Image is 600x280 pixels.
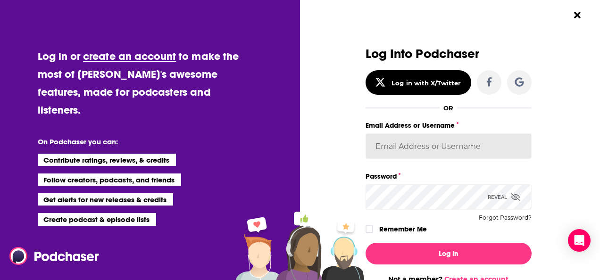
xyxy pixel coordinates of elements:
li: On Podchaser you can: [38,137,226,146]
label: Remember Me [379,223,427,235]
div: OR [443,104,453,112]
label: Email Address or Username [366,119,532,132]
a: create an account [83,49,176,63]
a: Podchaser - Follow, Share and Rate Podcasts [9,247,92,265]
button: Close Button [568,6,586,24]
li: Get alerts for new releases & credits [38,193,173,206]
input: Email Address or Username [366,133,532,159]
li: Create podcast & episode lists [38,213,156,225]
button: Log in with X/Twitter [366,70,471,95]
button: Log In [366,243,532,264]
div: Reveal [488,184,520,210]
li: Contribute ratings, reviews, & credits [38,154,176,166]
label: Password [366,170,532,182]
img: Podchaser - Follow, Share and Rate Podcasts [9,247,100,265]
h3: Log Into Podchaser [366,47,532,61]
li: Follow creators, podcasts, and friends [38,173,182,186]
div: Open Intercom Messenger [568,229,591,252]
div: Log in with X/Twitter [392,79,461,87]
button: Forgot Password? [479,214,532,221]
